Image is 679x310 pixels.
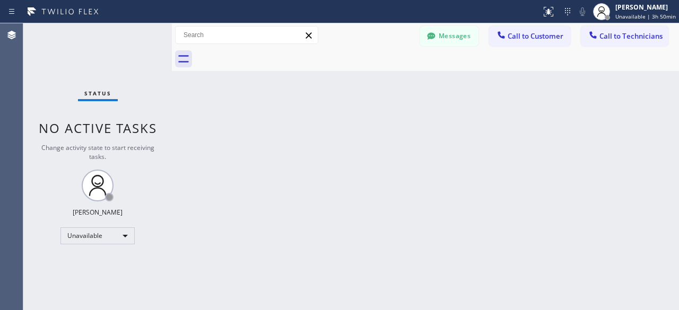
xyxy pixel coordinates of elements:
span: Change activity state to start receiving tasks. [41,143,154,161]
span: Call to Customer [508,31,563,41]
button: Messages [420,26,478,46]
div: [PERSON_NAME] [615,3,676,12]
span: Call to Technicians [599,31,663,41]
input: Search [176,26,318,43]
div: Unavailable [60,227,135,244]
button: Call to Technicians [581,26,668,46]
span: No active tasks [39,119,157,137]
div: [PERSON_NAME] [73,208,123,217]
span: Unavailable | 3h 50min [615,13,676,20]
button: Mute [575,4,590,19]
button: Call to Customer [489,26,570,46]
span: Status [84,90,111,97]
